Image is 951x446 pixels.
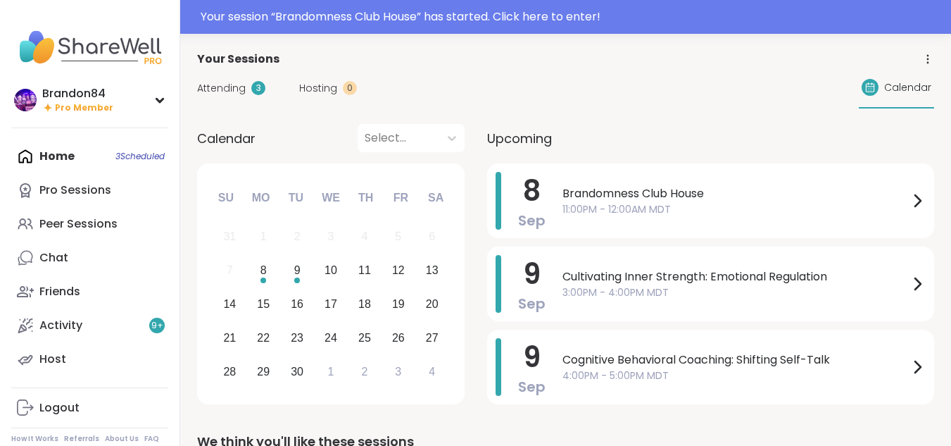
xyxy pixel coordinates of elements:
[395,362,401,381] div: 3
[361,362,367,381] div: 2
[260,261,267,280] div: 8
[294,261,301,280] div: 9
[562,202,909,217] span: 11:00PM - 12:00AM MDT
[487,129,552,148] span: Upcoming
[350,323,380,353] div: Choose Thursday, September 25th, 2025
[282,222,313,252] div: Not available Tuesday, September 2nd, 2025
[417,256,447,286] div: Choose Saturday, September 13th, 2025
[291,362,303,381] div: 30
[429,227,435,246] div: 6
[523,254,541,294] span: 9
[426,328,439,347] div: 27
[223,227,236,246] div: 31
[42,86,113,101] div: Brandon84
[64,434,99,444] a: Referrals
[429,362,435,381] div: 4
[11,309,168,342] a: Activity9+
[215,290,245,320] div: Choose Sunday, September 14th, 2025
[884,80,931,95] span: Calendar
[257,328,270,347] div: 22
[417,357,447,387] div: Choose Saturday, October 4th, 2025
[426,261,439,280] div: 13
[245,182,276,213] div: Mo
[223,362,236,381] div: 28
[351,182,382,213] div: Th
[215,222,245,252] div: Not available Sunday, August 31st, 2025
[197,51,279,68] span: Your Sessions
[282,256,313,286] div: Choose Tuesday, September 9th, 2025
[417,323,447,353] div: Choose Saturday, September 27th, 2025
[325,328,337,347] div: 24
[343,81,357,95] div: 0
[39,216,118,232] div: Peer Sessions
[392,261,405,280] div: 12
[39,352,66,367] div: Host
[227,261,233,280] div: 7
[562,352,909,368] span: Cognitive Behavioral Coaching: Shifting Self-Talk
[55,102,113,114] span: Pro Member
[328,227,334,246] div: 3
[291,328,303,347] div: 23
[518,211,546,230] span: Sep
[383,256,413,286] div: Choose Friday, September 12th, 2025
[523,337,541,377] span: 9
[11,275,168,309] a: Friends
[316,290,346,320] div: Choose Wednesday, September 17th, 2025
[518,377,546,397] span: Sep
[562,368,909,383] span: 4:00PM - 5:00PM MDT
[223,295,236,314] div: 14
[215,323,245,353] div: Choose Sunday, September 21st, 2025
[248,323,279,353] div: Choose Monday, September 22nd, 2025
[282,357,313,387] div: Choose Tuesday, September 30th, 2025
[358,261,371,280] div: 11
[282,323,313,353] div: Choose Tuesday, September 23rd, 2025
[392,295,405,314] div: 19
[280,182,311,213] div: Tu
[105,434,139,444] a: About Us
[299,81,337,96] span: Hosting
[316,222,346,252] div: Not available Wednesday, September 3rd, 2025
[210,182,241,213] div: Su
[392,328,405,347] div: 26
[151,320,163,332] span: 9 +
[257,295,270,314] div: 15
[11,173,168,207] a: Pro Sessions
[39,182,111,198] div: Pro Sessions
[383,290,413,320] div: Choose Friday, September 19th, 2025
[383,222,413,252] div: Not available Friday, September 5th, 2025
[248,357,279,387] div: Choose Monday, September 29th, 2025
[11,241,168,275] a: Chat
[417,290,447,320] div: Choose Saturday, September 20th, 2025
[11,434,58,444] a: How It Works
[39,400,80,416] div: Logout
[11,342,168,376] a: Host
[316,323,346,353] div: Choose Wednesday, September 24th, 2025
[350,222,380,252] div: Not available Thursday, September 4th, 2025
[350,357,380,387] div: Choose Thursday, October 2nd, 2025
[294,227,301,246] div: 2
[282,290,313,320] div: Choose Tuesday, September 16th, 2025
[361,227,367,246] div: 4
[383,357,413,387] div: Choose Friday, October 3rd, 2025
[358,295,371,314] div: 18
[395,227,401,246] div: 5
[14,89,37,111] img: Brandon84
[201,8,943,25] div: Your session “ Brandomness Club House ” has started. Click here to enter!
[316,256,346,286] div: Choose Wednesday, September 10th, 2025
[215,256,245,286] div: Not available Sunday, September 7th, 2025
[426,295,439,314] div: 20
[144,434,159,444] a: FAQ
[383,323,413,353] div: Choose Friday, September 26th, 2025
[260,227,267,246] div: 1
[223,328,236,347] div: 21
[248,222,279,252] div: Not available Monday, September 1st, 2025
[251,81,265,95] div: 3
[213,220,448,388] div: month 2025-09
[328,362,334,381] div: 1
[325,295,337,314] div: 17
[518,294,546,314] span: Sep
[11,207,168,241] a: Peer Sessions
[316,357,346,387] div: Choose Wednesday, October 1st, 2025
[39,284,80,299] div: Friends
[11,23,168,72] img: ShareWell Nav Logo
